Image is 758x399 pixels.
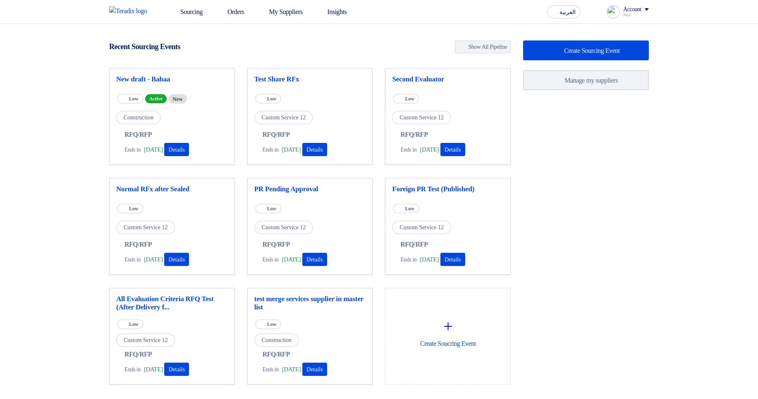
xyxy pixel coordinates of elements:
span: RFQ/RFP [400,130,428,140]
span: Ends in [263,365,279,374]
a: Foreign PR Test (Published) [392,185,504,193]
span: Ends in [124,145,141,154]
a: Sourcing [162,3,209,21]
a: Test Share RFx [254,75,366,83]
span: [DATE] [282,255,301,264]
img: profile_test.png [607,5,620,19]
span: Custom Service 12 [392,221,451,234]
span: RFQ/RFP [263,349,290,359]
span: Active [145,94,167,103]
span: Low [129,321,139,327]
button: العربية [547,5,580,19]
div: Create Soucring Event [392,295,504,368]
span: RFQ/RFP [124,349,152,359]
a: My Suppliers [251,3,309,21]
div: New [168,94,187,104]
button: Details [164,363,189,376]
a: New draft - Bahaa [116,75,228,83]
a: Normal RFx after Sealed [116,185,228,193]
a: PR Pending Approval [254,185,366,193]
span: RFQ/RFP [124,240,152,249]
span: [DATE] [420,255,439,264]
span: Low [405,206,414,211]
a: Show All Pipeline [455,40,511,53]
span: RFQ/RFP [263,130,290,140]
span: Low [267,206,277,211]
span: Custom Service 12 [254,221,313,234]
a: test merge services supplier in master list [254,295,366,311]
a: All Evaluation Criteria RFQ Test (After Delivery f... [116,295,228,311]
span: Ends in [400,145,416,154]
button: Details [164,143,189,156]
span: [DATE] [282,365,301,374]
span: [DATE] [282,145,301,154]
button: Details [302,253,327,266]
span: Custom Service 12 [116,221,175,234]
span: العربية [560,9,576,15]
span: [DATE] [420,145,439,154]
span: RFQ/RFP [124,130,152,140]
button: Details [440,253,465,266]
a: Orders [209,3,251,21]
img: Teradix logo [109,6,152,16]
span: Construction [254,333,299,347]
span: Ends in [124,255,141,264]
span: Low [405,96,414,102]
span: [DATE] [144,255,163,264]
div: Account [623,6,641,13]
span: Ends in [400,255,416,264]
span: Custom Service 12 [254,111,313,124]
div: Proc [623,13,649,17]
span: RFQ/RFP [263,240,290,249]
span: [DATE] [144,365,163,374]
span: Low [129,96,139,102]
span: Low [267,321,277,327]
span: Low [129,206,139,211]
h4: Recent Sourcing Events [109,42,180,51]
span: Custom Service 12 [116,333,175,347]
span: Ends in [124,365,141,374]
a: Insights [309,3,354,21]
span: RFQ/RFP [400,240,428,249]
span: Construction [116,111,161,124]
button: Details [164,253,189,266]
span: Low [267,96,277,102]
span: [DATE] [144,145,163,154]
a: Manage my suppliers [523,70,649,90]
span: Ends in [263,145,279,154]
span: Custom Service 12 [392,111,451,124]
span: Ends in [263,255,279,264]
button: Details [440,143,465,156]
button: Details [302,143,327,156]
button: Details [302,363,327,376]
span: Create Sourcing Event [564,47,620,54]
a: Second Evaluator [392,75,504,83]
div: + [392,314,504,339]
